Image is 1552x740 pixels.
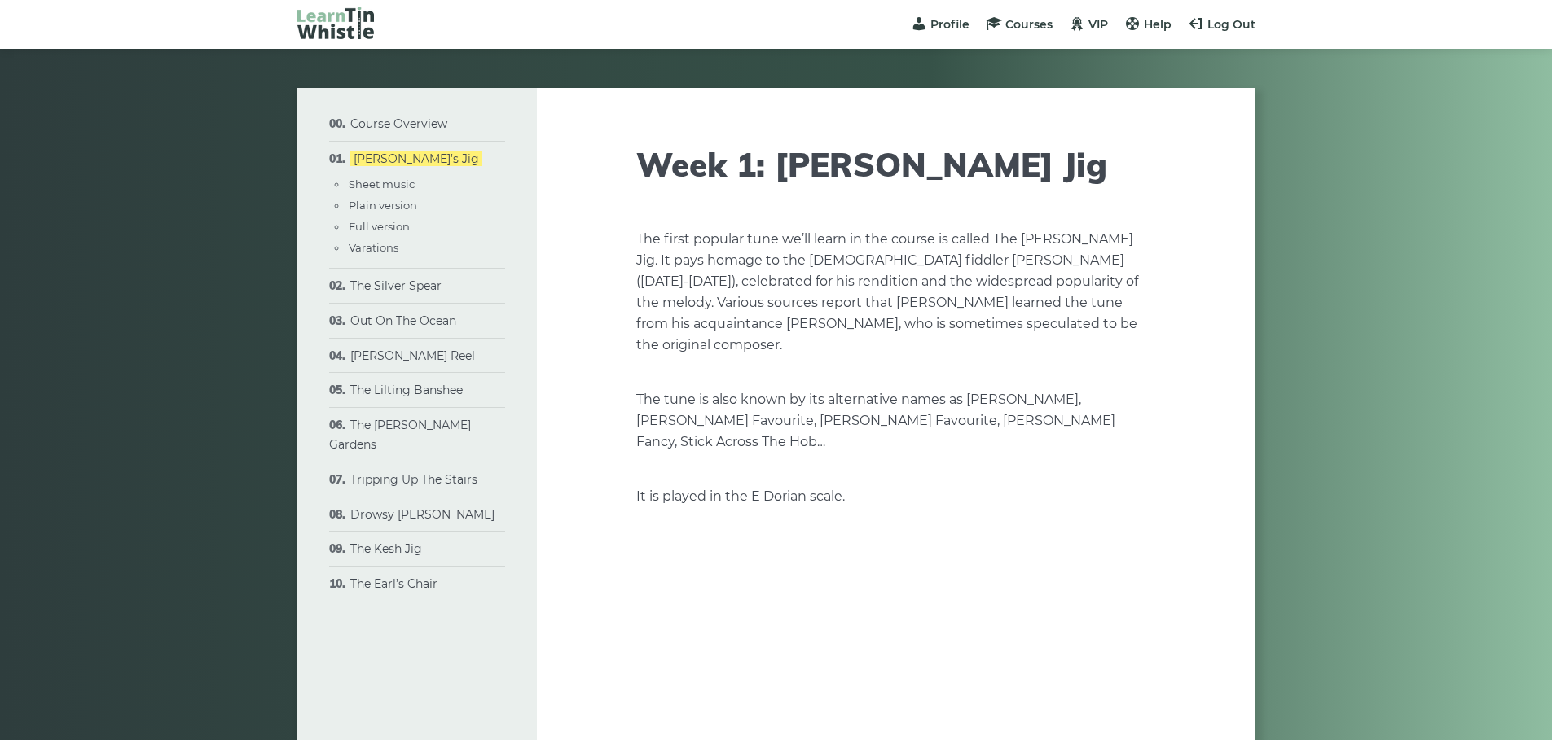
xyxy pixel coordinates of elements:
[350,151,482,166] a: [PERSON_NAME]’s Jig
[349,177,415,190] a: Sheet music
[297,7,374,39] img: LearnTinWhistle.com
[350,278,442,293] a: The Silver Spear
[349,241,398,254] a: Varations
[350,313,456,328] a: Out On The Ocean
[350,116,447,131] a: Course Overview
[350,383,463,397] a: The Lilting Banshee
[636,229,1156,356] p: The first popular tune we’ll learn in the course is called The [PERSON_NAME] Jig. It pays homage ...
[1207,17,1255,32] span: Log Out
[1124,17,1172,32] a: Help
[350,472,477,487] a: Tripping Up The Stairs
[1144,17,1172,32] span: Help
[349,199,417,212] a: Plain version
[930,17,969,32] span: Profile
[1069,17,1108,32] a: VIP
[1088,17,1108,32] span: VIP
[329,418,471,452] a: The [PERSON_NAME] Gardens
[986,17,1053,32] a: Courses
[350,348,475,363] a: [PERSON_NAME] Reel
[349,220,410,233] a: Full version
[911,17,969,32] a: Profile
[636,145,1156,184] h1: Week 1: [PERSON_NAME] Jig
[350,576,437,591] a: The Earl’s Chair
[1005,17,1053,32] span: Courses
[636,389,1156,453] p: The tune is also known by its alternative names as [PERSON_NAME], [PERSON_NAME] Favourite, [PERSO...
[636,486,1156,507] p: It is played in the E Dorian scale.
[1188,17,1255,32] a: Log Out
[350,507,495,522] a: Drowsy [PERSON_NAME]
[350,541,422,556] a: The Kesh Jig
